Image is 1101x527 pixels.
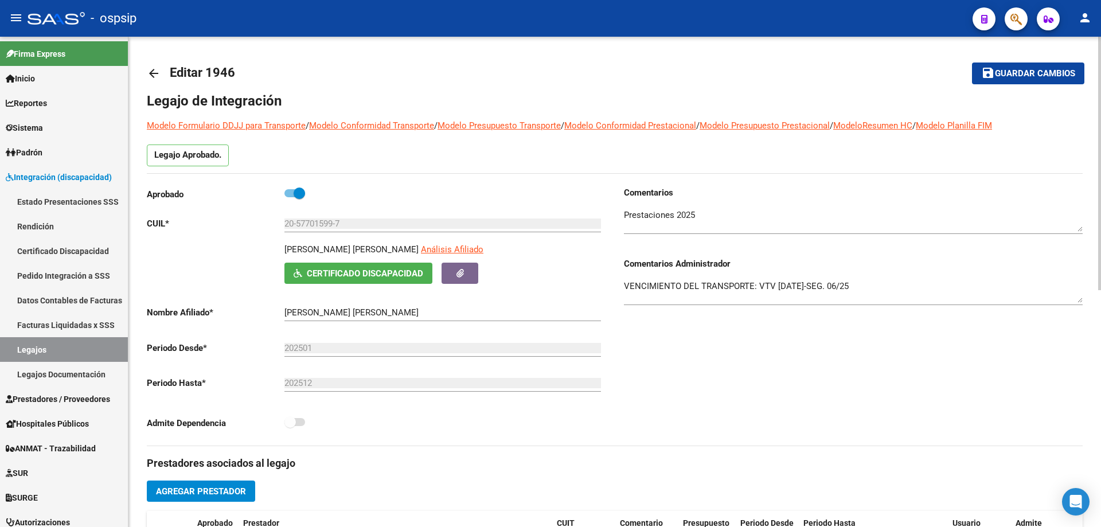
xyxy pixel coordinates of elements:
a: Modelo Formulario DDJJ para Transporte [147,120,306,131]
span: Hospitales Públicos [6,417,89,430]
mat-icon: menu [9,11,23,25]
h3: Prestadores asociados al legajo [147,455,1083,471]
span: Inicio [6,72,35,85]
a: Modelo Presupuesto Transporte [438,120,561,131]
span: Firma Express [6,48,65,60]
span: Certificado Discapacidad [307,268,423,279]
h3: Comentarios [624,186,1083,199]
h3: Comentarios Administrador [624,257,1083,270]
p: Legajo Aprobado. [147,145,229,166]
p: Aprobado [147,188,284,201]
p: Admite Dependencia [147,417,284,430]
span: Análisis Afiliado [421,244,483,255]
span: Integración (discapacidad) [6,171,112,184]
span: Editar 1946 [170,65,235,80]
span: Prestadores / Proveedores [6,393,110,405]
span: Sistema [6,122,43,134]
mat-icon: person [1078,11,1092,25]
p: Periodo Hasta [147,377,284,389]
p: CUIL [147,217,284,230]
h1: Legajo de Integración [147,92,1083,110]
span: ANMAT - Trazabilidad [6,442,96,455]
span: SURGE [6,491,38,504]
mat-icon: arrow_back [147,67,161,80]
span: - ospsip [91,6,136,31]
a: Modelo Presupuesto Prestacional [700,120,830,131]
a: Modelo Conformidad Prestacional [564,120,696,131]
a: Modelo Planilla FIM [916,120,992,131]
a: Modelo Conformidad Transporte [309,120,434,131]
a: ModeloResumen HC [833,120,912,131]
p: Periodo Desde [147,342,284,354]
span: SUR [6,467,28,479]
span: Agregar Prestador [156,486,246,497]
mat-icon: save [981,66,995,80]
button: Agregar Prestador [147,481,255,502]
button: Guardar cambios [972,63,1084,84]
p: [PERSON_NAME] [PERSON_NAME] [284,243,419,256]
span: Padrón [6,146,42,159]
p: Nombre Afiliado [147,306,284,319]
button: Certificado Discapacidad [284,263,432,284]
div: Open Intercom Messenger [1062,488,1090,516]
span: Guardar cambios [995,69,1075,79]
span: Reportes [6,97,47,110]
